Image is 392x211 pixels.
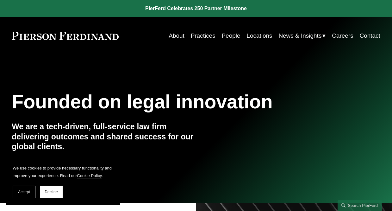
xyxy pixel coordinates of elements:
a: About [169,30,184,42]
a: Careers [332,30,353,42]
span: News & Insights [278,30,321,41]
button: Decline [40,186,63,198]
a: Practices [191,30,215,42]
section: Cookie banner [6,158,120,205]
a: Contact [359,30,380,42]
h1: Founded on legal innovation [12,91,319,113]
p: We use cookies to provide necessary functionality and improve your experience. Read our . [13,164,114,179]
a: Cookie Policy [77,173,102,178]
a: People [221,30,240,42]
a: Search this site [338,200,382,211]
span: Accept [18,190,30,194]
h4: We are a tech-driven, full-service law firm delivering outcomes and shared success for our global... [12,122,196,152]
a: Locations [246,30,272,42]
button: Accept [13,186,35,198]
span: Decline [45,190,58,194]
a: folder dropdown [278,30,326,42]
